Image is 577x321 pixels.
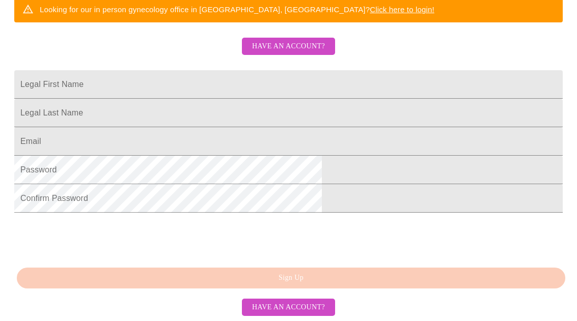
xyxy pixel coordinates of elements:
a: Have an account? [239,302,338,311]
button: Have an account? [242,38,335,55]
span: Have an account? [252,301,325,314]
a: Have an account? [239,49,338,57]
span: Have an account? [252,40,325,53]
a: Click here to login! [370,5,434,14]
iframe: reCAPTCHA [14,218,169,257]
button: Have an account? [242,299,335,316]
